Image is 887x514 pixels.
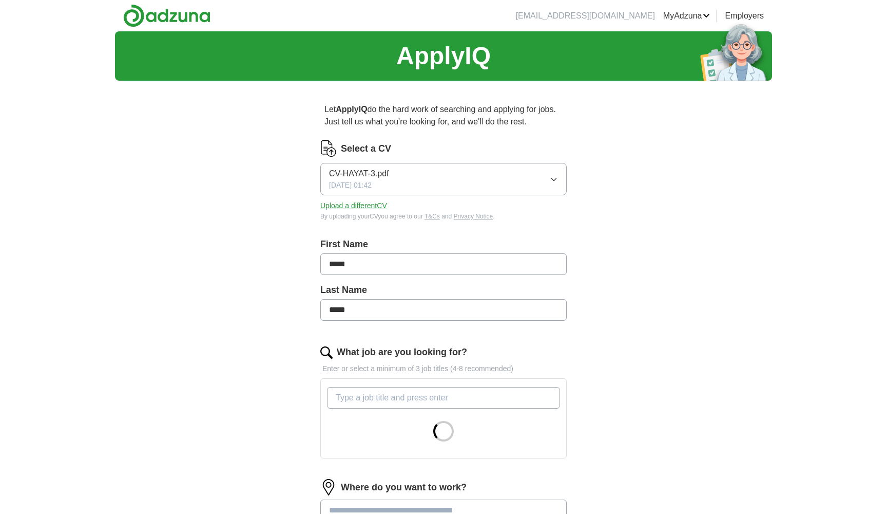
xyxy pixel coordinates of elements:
button: Upload a differentCV [320,200,387,211]
span: CV-HAYAT-3.pdf [329,168,389,180]
img: CV Icon [320,140,337,157]
label: First Name [320,237,567,251]
span: [DATE] 01:42 [329,180,372,191]
a: Employers [725,10,764,22]
p: Enter or select a minimum of 3 job titles (4-8 recommended) [320,363,567,374]
label: Select a CV [341,142,391,156]
strong: ApplyIQ [336,105,367,114]
a: Privacy Notice [454,213,493,220]
a: MyAdzuna [663,10,710,22]
label: Last Name [320,283,567,297]
img: search.png [320,346,333,359]
button: CV-HAYAT-3.pdf[DATE] 01:42 [320,163,567,195]
a: T&Cs [425,213,440,220]
p: Let do the hard work of searching and applying for jobs. Just tell us what you're looking for, an... [320,99,567,132]
h1: ApplyIQ [396,38,491,75]
label: What job are you looking for? [337,345,467,359]
img: location.png [320,479,337,495]
div: By uploading your CV you agree to our and . [320,212,567,221]
li: [EMAIL_ADDRESS][DOMAIN_NAME] [516,10,655,22]
input: Type a job title and press enter [327,387,560,409]
img: Adzuna logo [123,4,210,27]
label: Where do you want to work? [341,481,467,494]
